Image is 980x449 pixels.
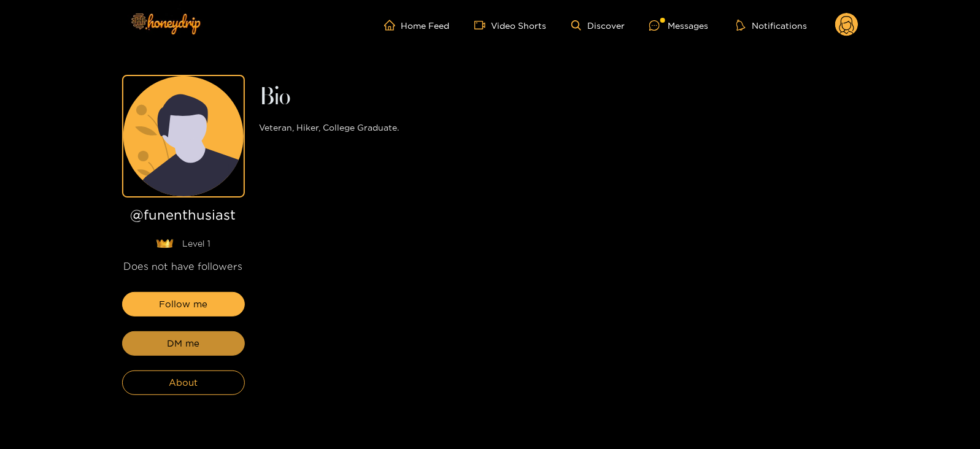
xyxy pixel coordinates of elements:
[169,375,198,390] span: About
[384,20,401,31] span: home
[156,239,174,248] img: lavel grade
[571,20,625,31] a: Discover
[733,19,811,31] button: Notifications
[122,292,245,317] button: Follow me
[384,20,450,31] a: Home Feed
[183,237,211,250] span: Level 1
[122,370,245,395] button: About
[474,20,492,31] span: video-camera
[260,87,858,108] h2: Bio
[167,336,199,351] span: DM me
[649,18,708,33] div: Messages
[122,259,245,274] div: Does not have followers
[474,20,547,31] a: Video Shorts
[260,120,858,134] p: Veteran, Hiker, College Graduate.
[122,207,245,228] h1: @ funenthusiast
[122,331,245,356] button: DM me
[159,297,207,312] span: Follow me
